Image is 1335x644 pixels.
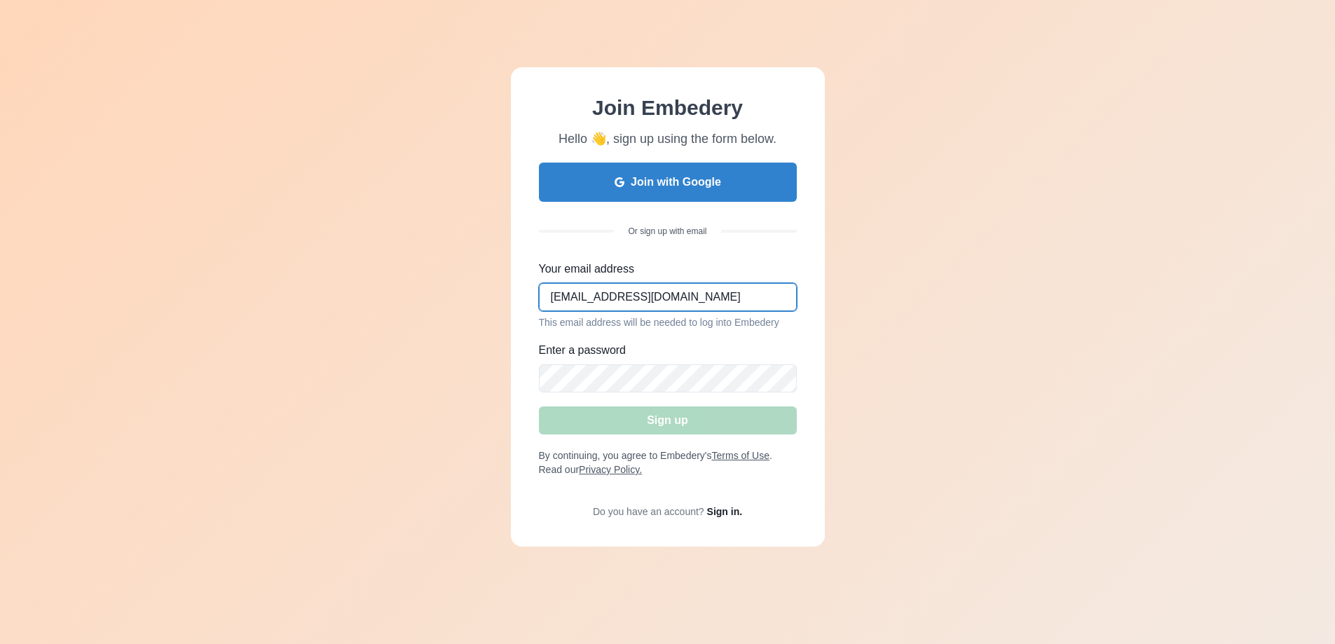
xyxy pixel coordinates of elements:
[559,129,776,149] p: Hello 👋, sign up using the form below.
[707,506,743,517] a: Sign in.
[559,95,776,121] h1: Join Embedery
[539,261,788,278] label: Your email address
[539,448,797,477] p: By continuing, you agree to Embedery's . Read our
[712,450,769,461] a: Terms of Use
[539,317,797,328] div: This email address will be needed to log into Embedery
[579,464,642,475] a: Privacy Policy.
[539,406,797,434] button: Sign up
[593,506,704,517] span: Do you have an account?
[539,163,797,202] button: Join with Google
[539,342,788,359] label: Enter a password
[614,226,720,237] span: Or sign up with email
